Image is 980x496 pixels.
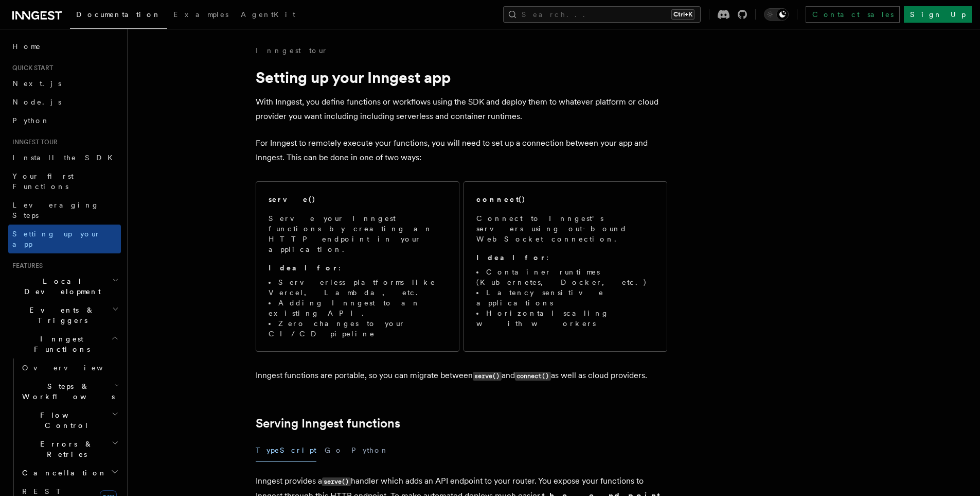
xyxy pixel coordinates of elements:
[76,10,161,19] span: Documentation
[18,468,107,478] span: Cancellation
[8,305,112,326] span: Events & Triggers
[476,253,546,262] strong: Ideal for
[12,98,61,106] span: Node.js
[256,45,328,56] a: Inngest tour
[70,3,167,29] a: Documentation
[476,213,654,244] p: Connect to Inngest's servers using out-bound WebSocket connection.
[256,136,667,165] p: For Inngest to remotely execute your functions, you will need to set up a connection between your...
[269,298,447,318] li: Adding Inngest to an existing API.
[173,10,228,19] span: Examples
[269,264,338,272] strong: Ideal for
[18,435,121,464] button: Errors & Retries
[18,377,121,406] button: Steps & Workflows
[476,194,526,204] h2: connect()
[22,364,128,372] span: Overview
[322,477,351,486] code: serve()
[8,272,121,301] button: Local Development
[904,6,972,23] a: Sign Up
[476,252,654,263] p: :
[12,172,74,191] span: Your first Functions
[269,263,447,273] p: :
[671,9,694,20] kbd: Ctrl+K
[12,116,50,125] span: Python
[464,181,667,352] a: connect()Connect to Inngest's servers using out-bound WebSocket connection.Ideal for:Container ru...
[12,230,101,248] span: Setting up your app
[256,68,667,87] h1: Setting up your Inngest app
[806,6,900,23] a: Contact sales
[12,79,61,88] span: Next.js
[269,194,316,204] h2: serve()
[269,318,447,339] li: Zero changes to your CI/CD pipeline
[12,201,99,219] span: Leveraging Steps
[351,439,389,462] button: Python
[473,372,502,381] code: serve()
[241,10,295,19] span: AgentKit
[764,8,789,21] button: Toggle dark mode
[256,439,316,462] button: TypeScript
[18,358,121,377] a: Overview
[8,167,121,196] a: Your first Functions
[8,330,121,358] button: Inngest Functions
[8,334,111,354] span: Inngest Functions
[8,225,121,253] a: Setting up your app
[269,277,447,298] li: Serverless platforms like Vercel, Lambda, etc.
[325,439,343,462] button: Go
[256,181,459,352] a: serve()Serve your Inngest functions by creating an HTTP endpoint in your application.Ideal for:Se...
[235,3,301,28] a: AgentKit
[8,111,121,130] a: Python
[18,439,112,459] span: Errors & Retries
[12,41,41,52] span: Home
[8,148,121,167] a: Install the SDK
[503,6,701,23] button: Search...Ctrl+K
[269,213,447,254] p: Serve your Inngest functions by creating an HTTP endpoint in your application.
[167,3,235,28] a: Examples
[8,301,121,330] button: Events & Triggers
[476,308,654,329] li: Horizontal scaling with workers
[8,138,58,146] span: Inngest tour
[256,368,667,383] p: Inngest functions are portable, so you can migrate between and as well as cloud providers.
[8,196,121,225] a: Leveraging Steps
[12,153,119,162] span: Install the SDK
[476,267,654,287] li: Container runtimes (Kubernetes, Docker, etc.)
[256,95,667,124] p: With Inngest, you define functions or workflows using the SDK and deploy them to whatever platfor...
[18,406,121,435] button: Flow Control
[8,64,53,72] span: Quick start
[18,464,121,482] button: Cancellation
[18,381,115,402] span: Steps & Workflows
[18,410,112,431] span: Flow Control
[8,37,121,56] a: Home
[8,276,112,297] span: Local Development
[8,262,43,270] span: Features
[256,416,400,431] a: Serving Inngest functions
[8,74,121,93] a: Next.js
[476,287,654,308] li: Latency sensitive applications
[8,93,121,111] a: Node.js
[515,372,551,381] code: connect()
